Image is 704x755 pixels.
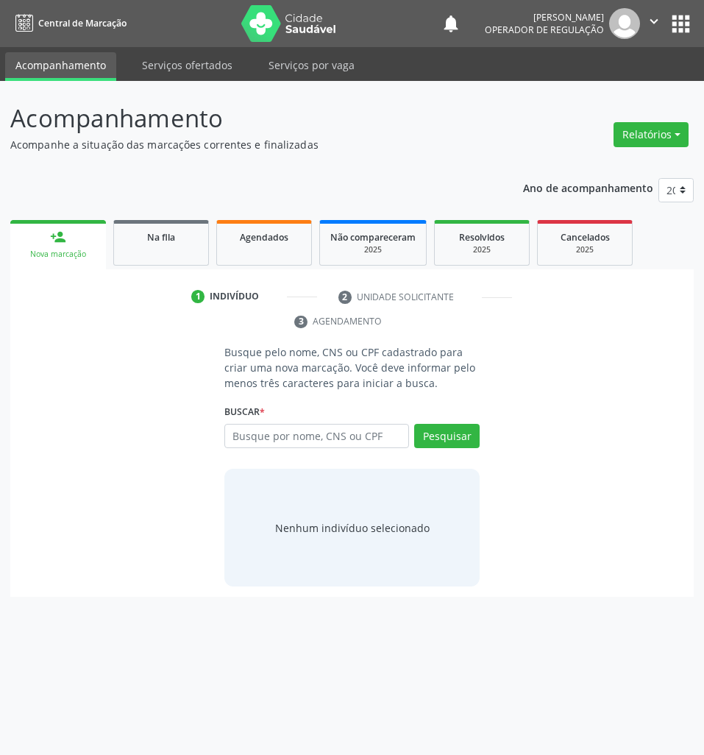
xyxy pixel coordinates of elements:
span: Central de Marcação [38,17,127,29]
div: 1 [191,290,205,303]
a: Serviços por vaga [258,52,365,78]
i:  [646,13,662,29]
div: person_add [50,229,66,245]
span: Agendados [240,231,288,244]
button:  [640,8,668,39]
span: Operador de regulação [485,24,604,36]
div: Nenhum indivíduo selecionado [275,520,430,536]
p: Acompanhamento [10,100,488,137]
div: Nova marcação [21,249,96,260]
div: Indivíduo [210,290,259,303]
p: Acompanhe a situação das marcações correntes e finalizadas [10,137,488,152]
div: [PERSON_NAME] [485,11,604,24]
p: Ano de acompanhamento [523,178,653,196]
div: 2025 [548,244,622,255]
div: 2025 [445,244,519,255]
a: Central de Marcação [10,11,127,35]
span: Na fila [147,231,175,244]
button: Pesquisar [414,424,480,449]
p: Busque pelo nome, CNS ou CPF cadastrado para criar uma nova marcação. Você deve informar pelo men... [224,344,480,391]
a: Serviços ofertados [132,52,243,78]
button: Relatórios [614,122,689,147]
span: Não compareceram [330,231,416,244]
img: img [609,8,640,39]
button: apps [668,11,694,37]
button: notifications [441,13,461,34]
input: Busque por nome, CNS ou CPF [224,424,409,449]
span: Cancelados [561,231,610,244]
span: Resolvidos [459,231,505,244]
div: 2025 [330,244,416,255]
a: Acompanhamento [5,52,116,81]
label: Buscar [224,401,265,424]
